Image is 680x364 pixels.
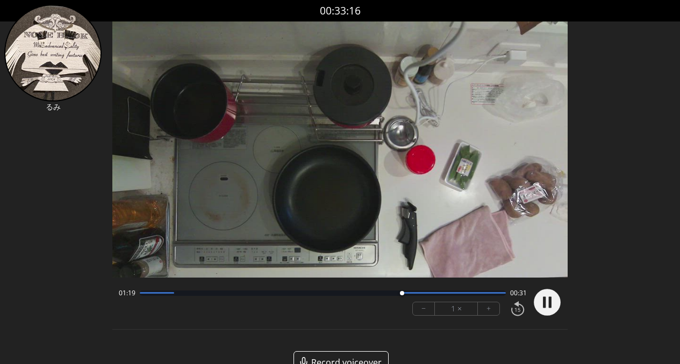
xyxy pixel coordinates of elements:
[4,101,102,112] p: るみ
[320,3,361,19] a: 00:33:16
[119,289,135,297] span: 01:19
[478,302,499,315] button: +
[510,289,527,297] span: 00:31
[4,4,102,101] img: 留迎
[435,302,478,315] div: 1 ×
[413,302,435,315] button: −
